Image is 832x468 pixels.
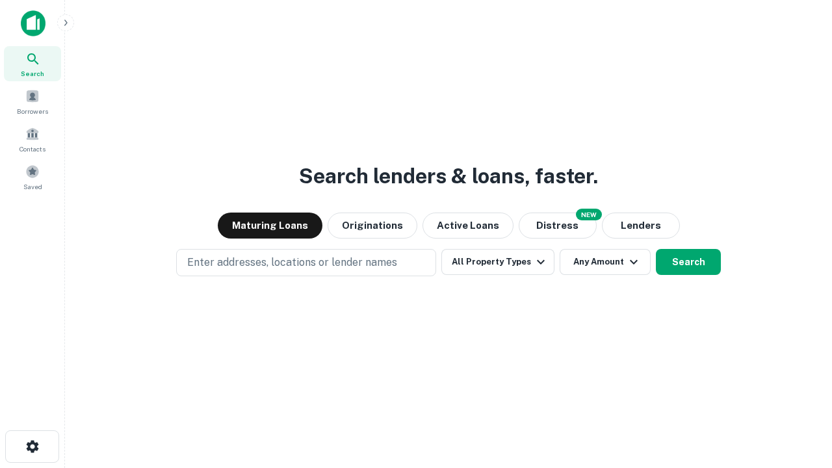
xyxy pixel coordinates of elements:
[602,213,680,239] button: Lenders
[4,159,61,194] a: Saved
[328,213,417,239] button: Originations
[19,144,45,154] span: Contacts
[656,249,721,275] button: Search
[17,106,48,116] span: Borrowers
[576,209,602,220] div: NEW
[218,213,322,239] button: Maturing Loans
[4,122,61,157] a: Contacts
[23,181,42,192] span: Saved
[4,84,61,119] a: Borrowers
[187,255,397,270] p: Enter addresses, locations or lender names
[299,161,598,192] h3: Search lenders & loans, faster.
[422,213,513,239] button: Active Loans
[560,249,651,275] button: Any Amount
[4,46,61,81] a: Search
[176,249,436,276] button: Enter addresses, locations or lender names
[519,213,597,239] button: Search distressed loans with lien and other non-mortgage details.
[767,364,832,426] iframe: Chat Widget
[21,68,44,79] span: Search
[21,10,45,36] img: capitalize-icon.png
[441,249,554,275] button: All Property Types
